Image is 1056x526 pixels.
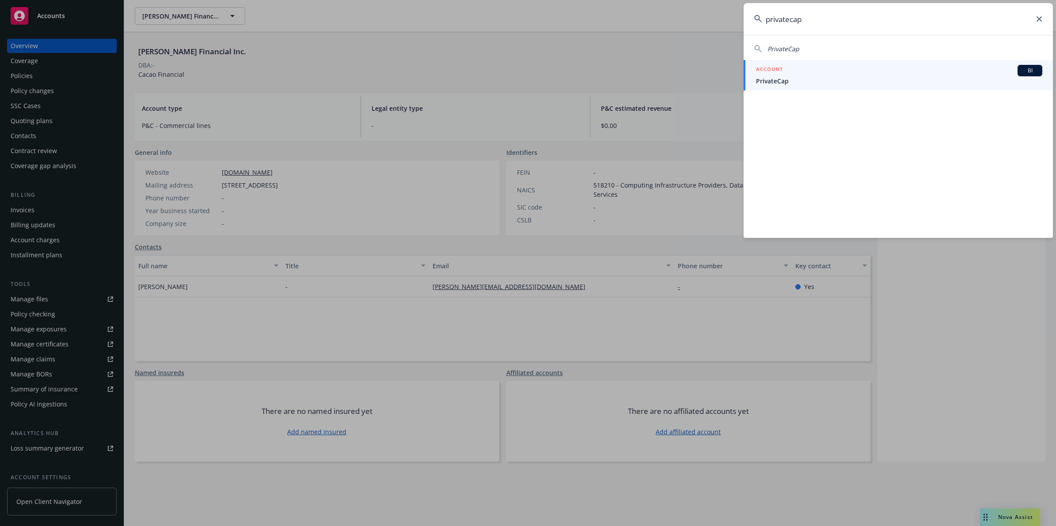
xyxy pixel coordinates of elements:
[756,65,783,75] h5: ACCOUNT
[744,60,1053,90] a: ACCOUNTBIPrivateCap
[744,3,1053,35] input: Search...
[767,45,799,53] span: PrivateCap
[1021,67,1039,75] span: BI
[756,76,1042,86] span: PrivateCap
